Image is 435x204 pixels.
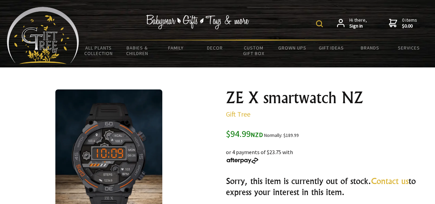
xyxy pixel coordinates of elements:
a: Gift Ideas [312,41,351,55]
a: Babies & Children [118,41,157,61]
a: All Plants Collection [79,41,118,61]
a: Services [389,41,428,55]
a: Gift Tree [226,110,250,118]
small: Normally: $189.99 [264,132,299,138]
img: Babyware - Gifts - Toys and more... [7,7,79,64]
span: $94.99 [226,128,263,139]
img: product search [316,20,323,27]
div: or 4 payments of $23.75 with [226,140,427,164]
a: Custom Gift Box [234,41,273,61]
span: NZD [251,131,263,139]
a: 0 items$0.00 [389,17,417,29]
a: Decor [195,41,234,55]
span: Hi there, [349,17,367,29]
a: Family [157,41,196,55]
span: 0 items [402,17,417,29]
img: Afterpay [226,158,259,164]
h1: ZE X smartwatch NZ [226,89,427,106]
h3: Sorry, this item is currently out of stock. to express your interest in this item. [226,175,427,197]
a: Hi there,Sign in [337,17,367,29]
a: Contact us [371,176,409,186]
strong: $0.00 [402,23,417,29]
a: Grown Ups [273,41,312,55]
strong: Sign in [349,23,367,29]
a: Brands [350,41,389,55]
img: Babywear - Gifts - Toys & more [146,15,249,29]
